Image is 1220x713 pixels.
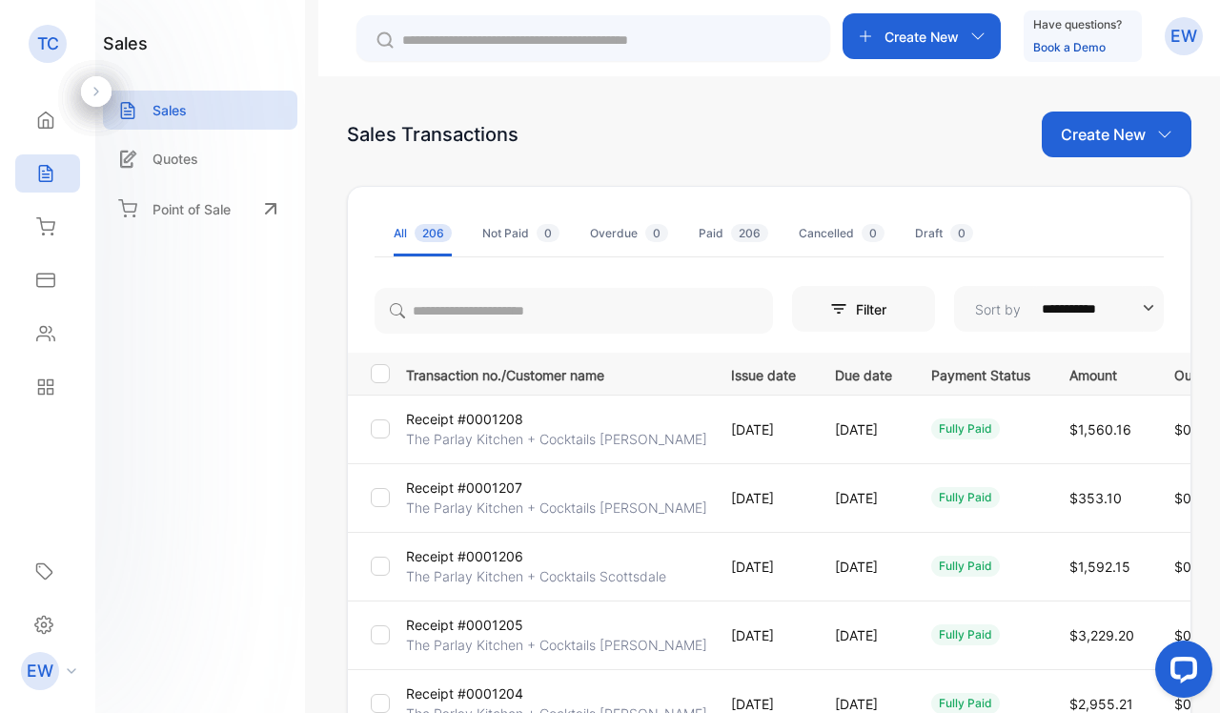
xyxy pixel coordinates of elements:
p: The Parlay Kitchen + Cocktails [PERSON_NAME] [406,498,707,518]
h1: sales [103,31,148,56]
p: Receipt #0001208 [406,409,523,429]
span: 0 [950,224,973,242]
span: $353.10 [1069,490,1122,506]
p: Receipt #0001206 [406,546,523,566]
div: All [394,225,452,242]
span: $1,560.16 [1069,421,1131,438]
span: $0.00 [1174,627,1212,643]
a: Book a Demo [1033,40,1106,54]
button: EW [1165,13,1203,59]
p: Payment Status [931,361,1030,385]
p: [DATE] [835,419,892,439]
div: Paid [699,225,768,242]
p: Issue date [731,361,796,385]
span: $0.00 [1174,559,1212,575]
p: Sort by [975,299,1021,319]
span: $2,955.21 [1069,696,1133,712]
p: Receipt #0001204 [406,683,523,703]
p: The Parlay Kitchen + Cocktails Scottsdale [406,566,666,586]
div: Sales Transactions [347,120,518,149]
p: EW [27,659,53,683]
div: fully paid [931,624,1000,645]
span: $1,592.15 [1069,559,1130,575]
span: 206 [731,224,768,242]
p: [DATE] [835,625,892,645]
p: The Parlay Kitchen + Cocktails [PERSON_NAME] [406,429,707,449]
div: fully paid [931,418,1000,439]
span: 0 [645,224,668,242]
p: Amount [1069,361,1135,385]
a: Point of Sale [103,188,297,230]
p: TC [37,31,59,56]
p: [DATE] [731,625,796,645]
button: Create New [1042,112,1191,157]
a: Sales [103,91,297,130]
p: [DATE] [835,488,892,508]
div: fully paid [931,487,1000,508]
p: Due date [835,361,892,385]
span: $0.00 [1174,490,1212,506]
div: Overdue [590,225,668,242]
div: fully paid [931,556,1000,577]
p: Receipt #0001207 [406,478,522,498]
span: 0 [862,224,884,242]
p: [DATE] [731,419,796,439]
p: Create New [1061,123,1146,146]
p: Create New [884,27,959,47]
p: Receipt #0001205 [406,615,523,635]
p: Have questions? [1033,15,1122,34]
p: EW [1170,24,1197,49]
button: Sort by [954,286,1164,332]
div: Not Paid [482,225,559,242]
span: $3,229.20 [1069,627,1134,643]
p: [DATE] [731,557,796,577]
p: Sales [152,100,187,120]
a: Quotes [103,139,297,178]
button: Create New [843,13,1001,59]
span: 0 [537,224,559,242]
p: [DATE] [835,557,892,577]
span: $0.00 [1174,421,1212,438]
p: Transaction no./Customer name [406,361,707,385]
p: Quotes [152,149,198,169]
span: 206 [415,224,452,242]
p: The Parlay Kitchen + Cocktails [PERSON_NAME] [406,635,707,655]
div: Cancelled [799,225,884,242]
p: Point of Sale [152,199,231,219]
p: [DATE] [731,488,796,508]
div: Draft [915,225,973,242]
iframe: LiveChat chat widget [1140,633,1220,713]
